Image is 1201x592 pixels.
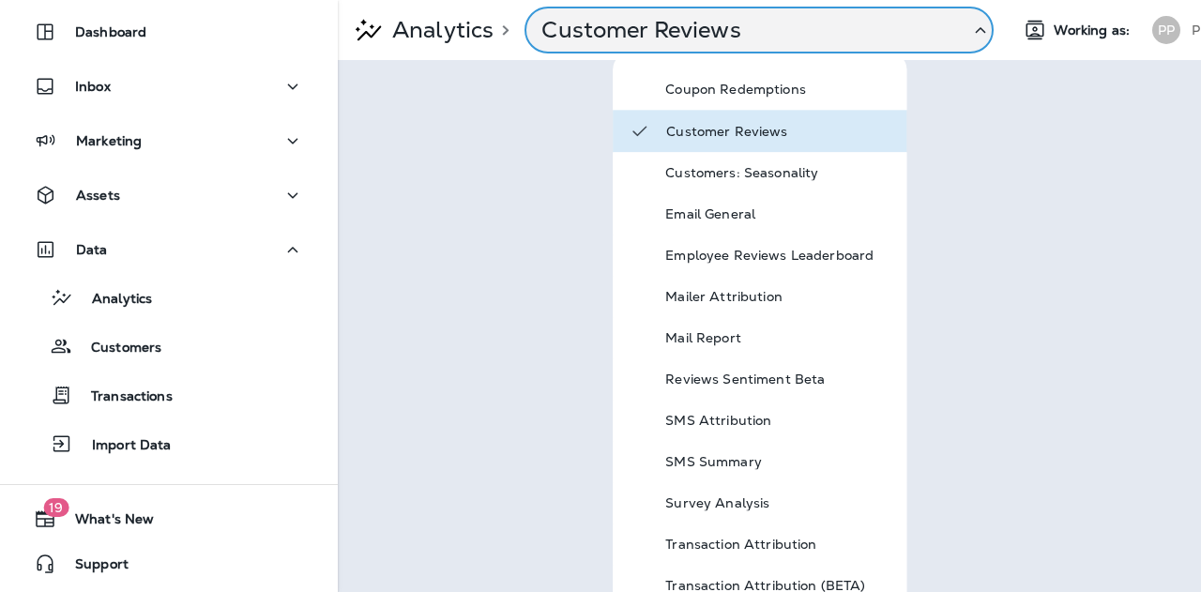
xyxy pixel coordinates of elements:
[665,330,890,345] p: Mail Report
[75,79,111,94] p: Inbox
[385,16,494,44] p: Analytics
[76,242,108,257] p: Data
[665,206,890,221] p: Email General
[19,500,319,538] button: 19What's New
[666,124,891,139] p: Customer Reviews
[665,372,890,387] p: Reviews Sentiment Beta
[665,454,890,469] p: SMS Summary
[19,326,319,366] button: Customers
[19,278,319,317] button: Analytics
[19,424,319,463] button: Import Data
[19,375,319,415] button: Transactions
[56,556,129,579] span: Support
[76,133,142,148] p: Marketing
[43,498,68,517] span: 19
[72,340,161,357] p: Customers
[665,495,890,510] p: Survey Analysis
[541,16,954,44] p: Customer Reviews
[56,511,154,534] span: What's New
[665,537,890,552] p: Transaction Attribution
[494,23,509,38] p: >
[19,13,319,51] button: Dashboard
[665,248,890,263] p: Employee Reviews Leaderboard
[19,68,319,105] button: Inbox
[665,413,890,428] p: SMS Attribution
[19,545,319,583] button: Support
[72,388,173,406] p: Transactions
[665,289,890,304] p: Mailer Attribution
[19,176,319,214] button: Assets
[19,122,319,159] button: Marketing
[665,82,890,97] p: Coupon Redemptions
[665,165,890,180] p: Customers: Seasonality
[1054,23,1133,38] span: Working as:
[1152,16,1180,44] div: PP
[73,291,152,309] p: Analytics
[73,437,172,455] p: Import Data
[75,24,146,39] p: Dashboard
[19,231,319,268] button: Data
[76,188,120,203] p: Assets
